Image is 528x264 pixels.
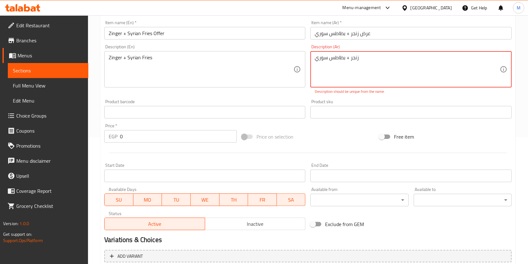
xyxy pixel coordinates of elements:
button: Inactive [205,218,306,230]
a: Support.OpsPlatform [3,236,43,245]
textarea: Zinger + Syrian Fries [109,55,293,84]
span: TU [164,195,188,204]
span: Get support on: [3,230,32,238]
span: Upsell [16,172,83,180]
span: Free item [394,133,414,140]
a: Promotions [3,138,88,153]
button: FR [248,193,277,206]
span: Promotions [16,142,83,150]
span: M [517,4,520,11]
a: Coupons [3,123,88,138]
span: TH [222,195,246,204]
span: Choice Groups [16,112,83,119]
button: Add variant [104,250,512,263]
button: TU [162,193,191,206]
input: Please enter product sku [310,106,511,119]
span: Menu disclaimer [16,157,83,165]
button: TH [220,193,248,206]
p: EGP [109,133,117,140]
span: Coupons [16,127,83,135]
span: Sections [13,67,83,74]
span: Add variant [117,252,143,260]
textarea: زنجر + بطاطس سوري [315,55,500,84]
span: SU [107,195,131,204]
a: Menus [3,48,88,63]
span: Exclude from GEM [325,220,364,228]
h2: Variations & Choices [104,235,512,245]
span: WE [193,195,217,204]
span: Version: [3,219,18,228]
input: Enter name Ar [310,27,511,40]
a: Edit Restaurant [3,18,88,33]
a: Coverage Report [3,183,88,198]
span: Coverage Report [16,187,83,195]
div: ​ [310,194,408,206]
p: Description should be unique from the name. [315,89,507,94]
a: Choice Groups [3,108,88,123]
a: Sections [8,63,88,78]
span: Edit Restaurant [16,22,83,29]
span: Menus [18,52,83,59]
span: SA [279,195,303,204]
button: SU [104,193,133,206]
span: Price on selection [256,133,293,140]
a: Edit Menu [8,93,88,108]
span: Branches [16,37,83,44]
input: Please enter price [120,130,237,143]
button: Active [104,218,205,230]
span: Active [107,219,203,229]
a: Upsell [3,168,88,183]
div: Menu-management [343,4,381,12]
div: ​ [414,194,512,206]
button: WE [191,193,220,206]
input: Enter name En [104,27,305,40]
span: FR [251,195,274,204]
input: Please enter product barcode [104,106,305,119]
button: SA [277,193,306,206]
a: Grocery Checklist [3,198,88,214]
a: Menu disclaimer [3,153,88,168]
span: Full Menu View [13,82,83,89]
a: Full Menu View [8,78,88,93]
div: [GEOGRAPHIC_DATA] [411,4,452,11]
button: MO [133,193,162,206]
span: Grocery Checklist [16,202,83,210]
span: 1.0.0 [19,219,29,228]
span: Inactive [208,219,303,229]
span: Edit Menu [13,97,83,104]
span: MO [136,195,160,204]
a: Branches [3,33,88,48]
